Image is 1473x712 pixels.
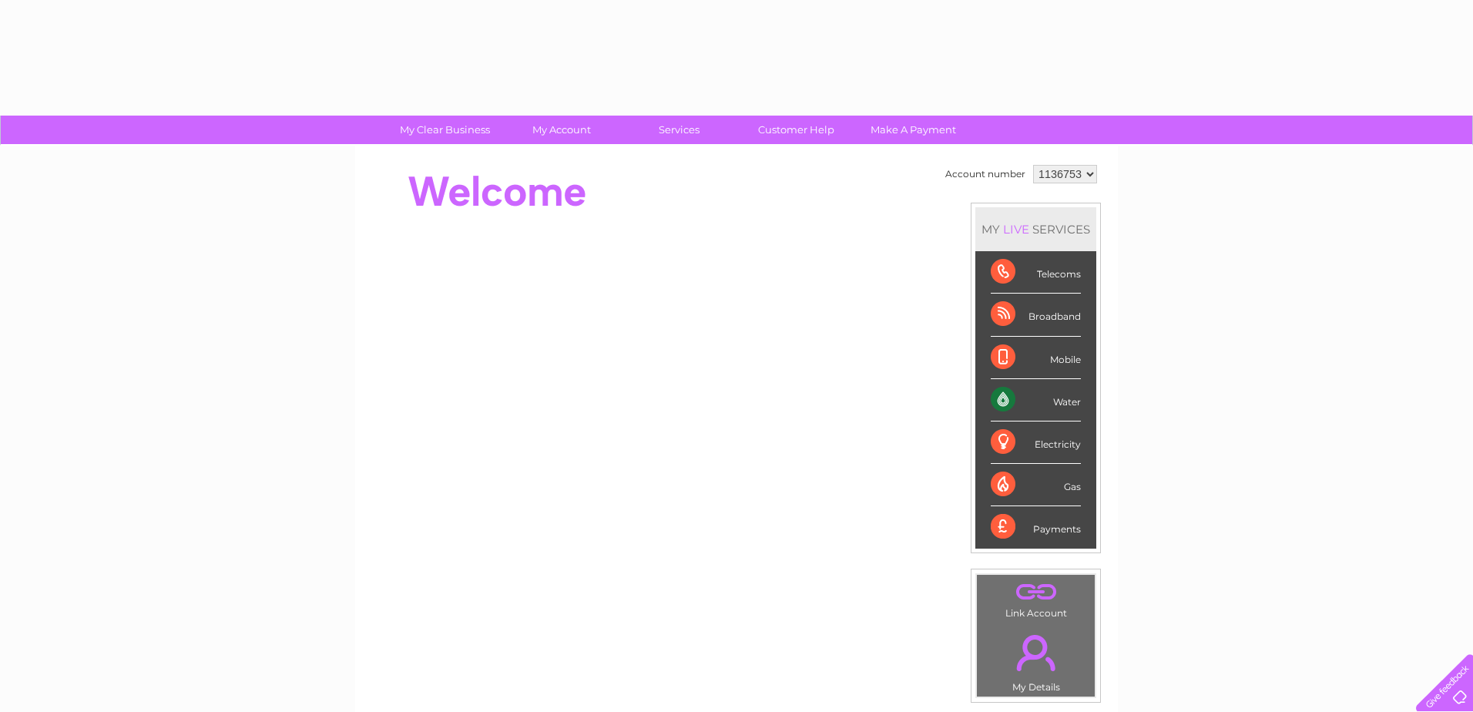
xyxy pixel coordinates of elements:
[991,464,1081,506] div: Gas
[616,116,743,144] a: Services
[381,116,508,144] a: My Clear Business
[991,421,1081,464] div: Electricity
[991,379,1081,421] div: Water
[981,626,1091,680] a: .
[498,116,626,144] a: My Account
[733,116,860,144] a: Customer Help
[1000,222,1032,237] div: LIVE
[991,294,1081,336] div: Broadband
[976,622,1096,697] td: My Details
[975,207,1096,251] div: MY SERVICES
[976,574,1096,623] td: Link Account
[981,579,1091,606] a: .
[991,251,1081,294] div: Telecoms
[991,506,1081,548] div: Payments
[850,116,977,144] a: Make A Payment
[991,337,1081,379] div: Mobile
[941,161,1029,187] td: Account number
